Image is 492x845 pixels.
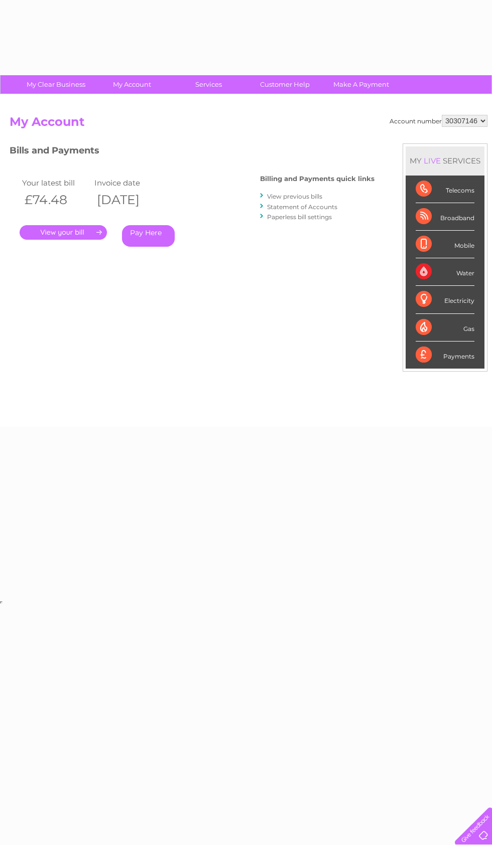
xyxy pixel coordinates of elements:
[91,75,174,94] a: My Account
[167,75,250,94] a: Services
[390,115,487,127] div: Account number
[416,176,474,203] div: Telecoms
[20,176,92,190] td: Your latest bill
[406,146,484,175] div: MY SERVICES
[10,115,487,134] h2: My Account
[416,203,474,231] div: Broadband
[92,176,164,190] td: Invoice date
[416,231,474,258] div: Mobile
[416,314,474,342] div: Gas
[267,203,337,211] a: Statement of Accounts
[243,75,326,94] a: Customer Help
[422,156,443,165] div: LIVE
[122,225,175,247] a: Pay Here
[267,213,332,221] a: Paperless bill settings
[20,225,107,240] a: .
[260,175,375,183] h4: Billing and Payments quick links
[92,190,164,210] th: [DATE]
[15,75,97,94] a: My Clear Business
[320,75,403,94] a: Make A Payment
[267,193,322,200] a: View previous bills
[20,190,92,210] th: £74.48
[416,258,474,286] div: Water
[416,286,474,313] div: Electricity
[10,143,375,161] h3: Bills and Payments
[416,342,474,369] div: Payments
